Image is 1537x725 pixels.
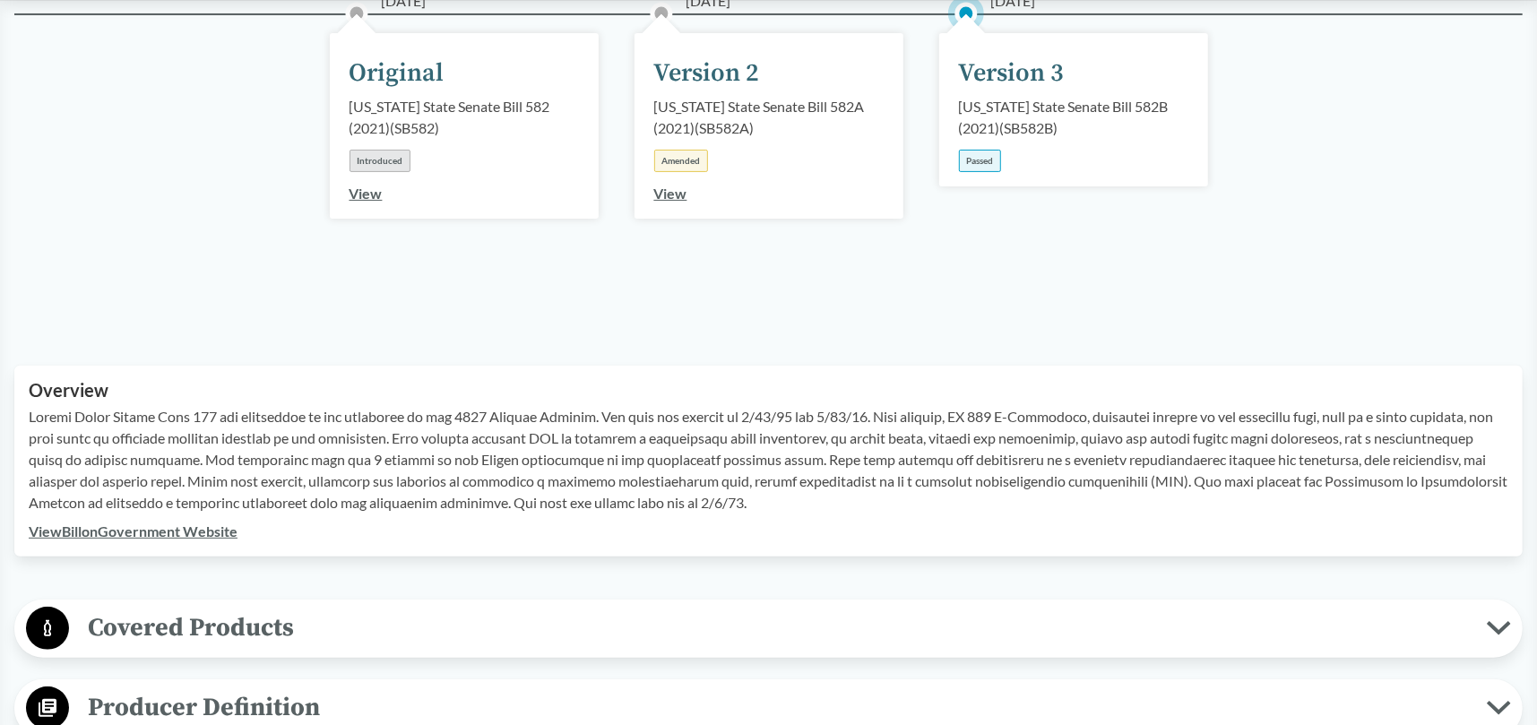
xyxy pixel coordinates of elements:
[29,380,1508,401] h2: Overview
[29,406,1508,514] p: Loremi Dolor Sitame Cons 177 adi elitseddoe te inc utlaboree do mag 4827 Aliquae Adminim. Ven qui...
[959,96,1188,139] div: [US_STATE] State Senate Bill 582B (2021) ( SB582B )
[654,55,760,92] div: Version 2
[959,55,1065,92] div: Version 3
[350,185,383,202] a: View
[654,185,687,202] a: View
[350,150,410,172] div: Introduced
[654,150,708,172] div: Amended
[959,150,1001,172] div: Passed
[21,606,1516,652] button: Covered Products
[29,522,237,539] a: ViewBillonGovernment Website
[350,55,445,92] div: Original
[350,96,579,139] div: [US_STATE] State Senate Bill 582 (2021) ( SB582 )
[69,608,1487,648] span: Covered Products
[654,96,884,139] div: [US_STATE] State Senate Bill 582A (2021) ( SB582A )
